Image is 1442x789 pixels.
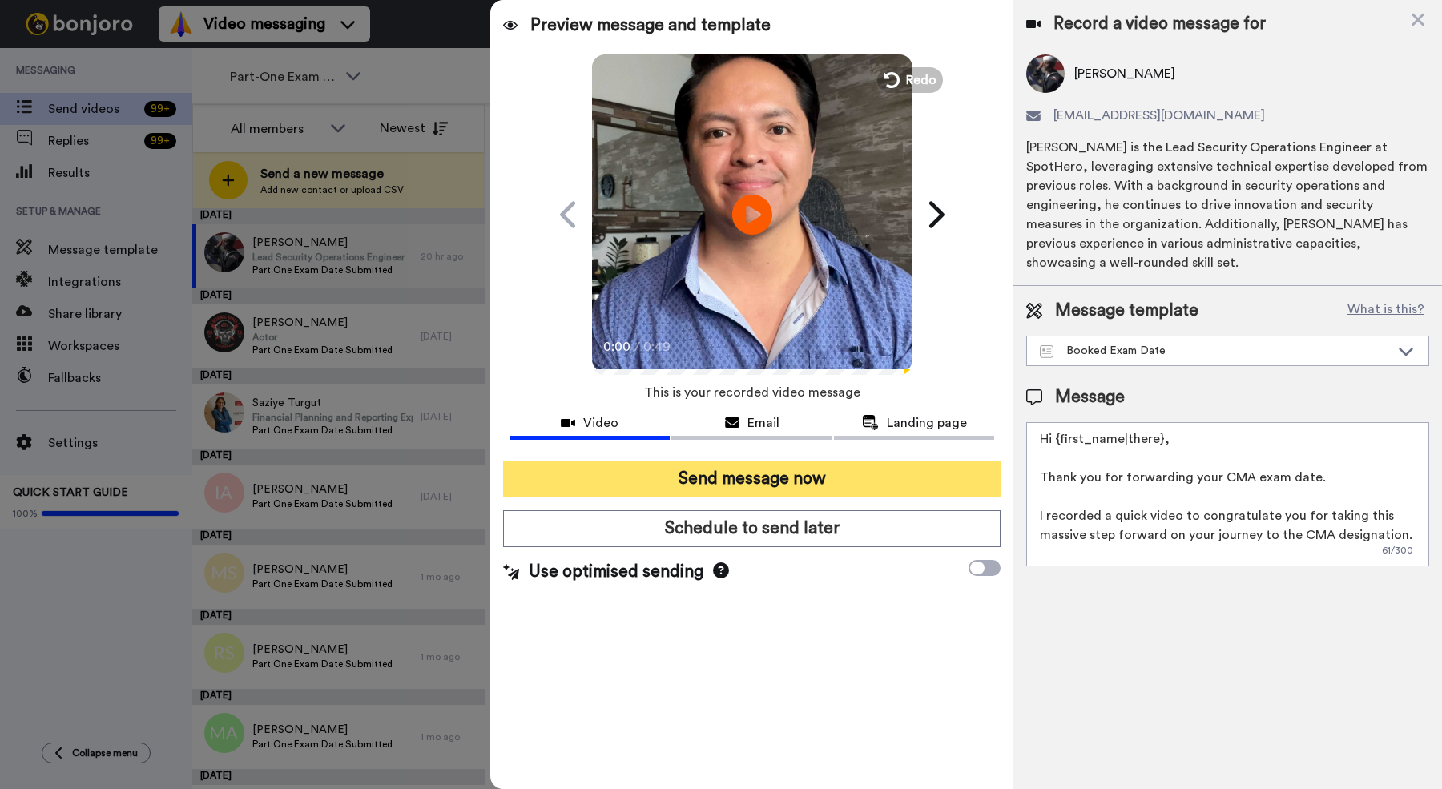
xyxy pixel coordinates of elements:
span: Use optimised sending [529,560,703,584]
span: 0:49 [643,337,671,356]
span: Email [747,413,779,433]
span: Video [583,413,618,433]
img: Message-temps.svg [1040,345,1053,358]
button: Schedule to send later [503,510,1001,547]
span: This is your recorded video message [644,375,860,410]
span: Landing page [887,413,967,433]
span: 0:00 [603,337,631,356]
span: Message template [1055,299,1198,323]
textarea: Hi {first_name|there}, Thank you for forwarding your CMA exam date. I recorded a quick video to c... [1026,422,1429,566]
button: What is this? [1343,299,1429,323]
span: [EMAIL_ADDRESS][DOMAIN_NAME] [1053,106,1265,125]
button: Send message now [503,461,1001,497]
div: [PERSON_NAME] is the Lead Security Operations Engineer at SpotHero, leveraging extensive technica... [1026,138,1429,272]
div: Booked Exam Date [1040,343,1390,359]
span: Message [1055,385,1125,409]
span: / [634,337,640,356]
